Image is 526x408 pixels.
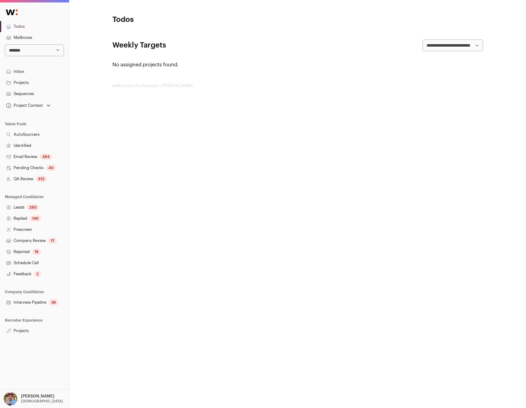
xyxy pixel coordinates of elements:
[112,15,236,25] h1: Todos
[112,40,166,50] h2: Weekly Targets
[32,249,41,255] div: 18
[5,101,52,110] button: Open dropdown
[49,299,58,306] div: 36
[34,271,41,277] div: 2
[46,165,56,171] div: 40
[4,392,17,406] img: 7975094-medium_jpg
[40,154,52,160] div: 484
[21,394,54,399] p: [PERSON_NAME]
[30,215,41,222] div: 146
[112,61,483,69] p: No assigned projects found.
[36,176,47,182] div: 612
[112,83,483,88] footer: wellfound:ai for Samsara - [PERSON_NAME]
[5,103,43,108] div: Project Context
[27,204,39,210] div: 280
[2,6,21,19] img: Wellfound
[2,392,64,406] button: Open dropdown
[21,399,63,404] p: [DEMOGRAPHIC_DATA]
[48,238,57,244] div: 17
